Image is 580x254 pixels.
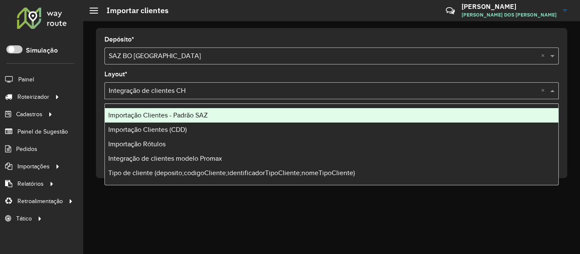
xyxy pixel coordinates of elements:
span: Clear all [541,51,548,61]
span: Relatórios [17,179,44,188]
span: Clear all [541,86,548,96]
a: Contato Rápido [441,2,459,20]
h2: Importar clientes [98,6,169,15]
span: Pedidos [16,145,37,154]
label: Simulação [26,45,58,56]
span: Importação Rótulos [108,140,166,148]
span: Importação Clientes - Padrão SAZ [108,112,208,119]
span: Importação Clientes (CDD) [108,126,187,133]
span: Tático [16,214,32,223]
span: Tipo de cliente (deposito;codigoCliente;identificadorTipoCliente;nomeTipoCliente) [108,169,355,176]
span: Retroalimentação [17,197,63,206]
span: Integração de clientes modelo Promax [108,155,222,162]
span: Importações [17,162,50,171]
span: Cadastros [16,110,42,119]
span: Painel de Sugestão [17,127,68,136]
ng-dropdown-panel: Options list [104,103,559,185]
span: Painel [18,75,34,84]
span: [PERSON_NAME] DOS [PERSON_NAME] [462,11,557,19]
h3: [PERSON_NAME] [462,3,557,11]
span: Roteirizador [17,92,49,101]
label: Depósito [104,34,134,45]
label: Layout [104,69,127,79]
